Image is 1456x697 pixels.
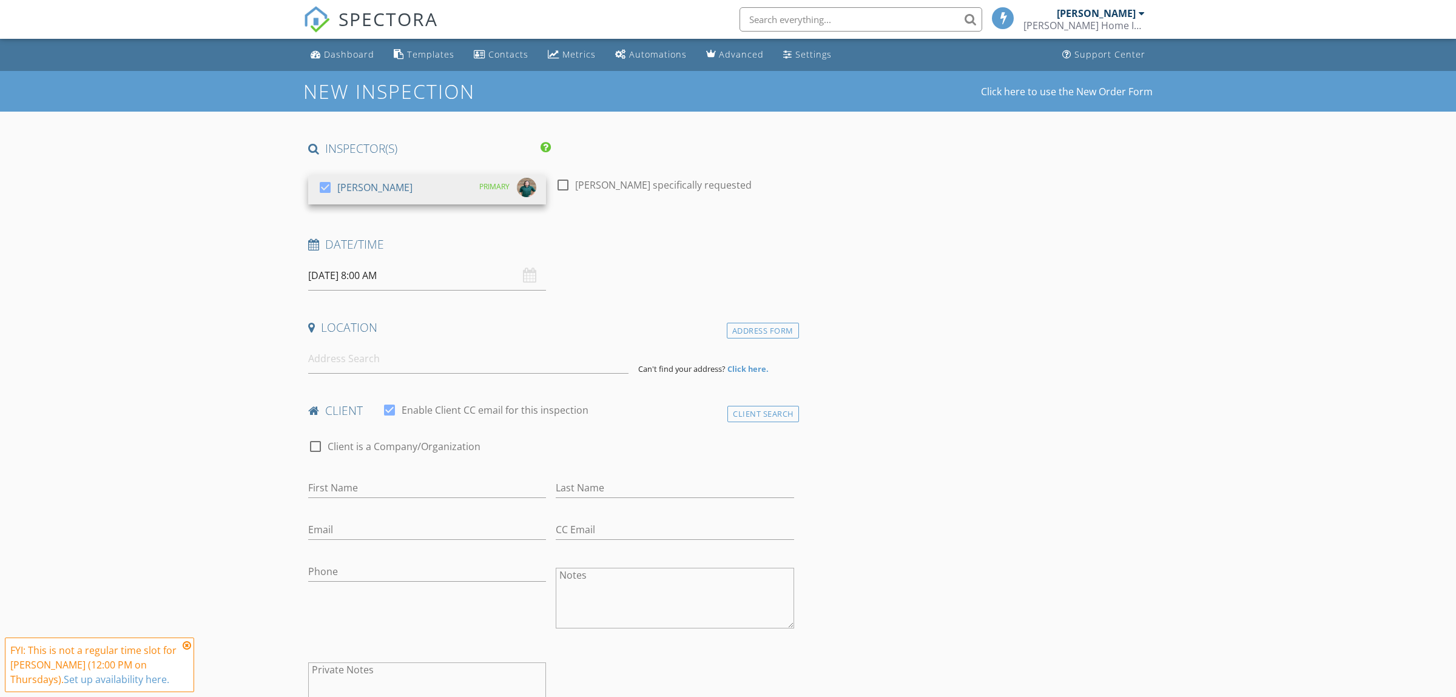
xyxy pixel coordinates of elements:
input: Address Search [308,344,629,374]
a: Automations (Basic) [610,44,692,66]
a: SPECTORA [303,16,438,42]
div: Automations [629,49,687,60]
label: Client is a Company/Organization [328,440,480,453]
h4: client [308,403,794,419]
a: Advanced [701,44,769,66]
a: Templates [389,44,459,66]
strong: Click here. [727,363,769,374]
a: Settings [778,44,837,66]
span: SPECTORA [339,6,438,32]
h4: INSPECTOR(S) [308,141,551,157]
div: Contacts [488,49,528,60]
div: PRIMARY [479,178,510,196]
a: Set up availability here. [64,673,169,686]
label: [PERSON_NAME] specifically requested [575,179,752,191]
label: Enable Client CC email for this inspection [402,404,588,416]
div: [PERSON_NAME] [1057,7,1136,19]
input: Select date [308,261,546,291]
a: Metrics [543,44,601,66]
div: [PERSON_NAME] [337,178,413,197]
div: Metrics [562,49,596,60]
input: Search everything... [740,7,982,32]
span: Can't find your address? [638,363,726,374]
img: The Best Home Inspection Software - Spectora [303,6,330,33]
a: Support Center [1057,44,1150,66]
div: Templates [407,49,454,60]
div: Address Form [727,323,799,339]
a: Contacts [469,44,533,66]
div: Client Search [727,406,799,422]
div: FYI: This is not a regular time slot for [PERSON_NAME] (12:00 PM on Thursdays). [10,643,179,687]
a: Dashboard [306,44,379,66]
h4: Location [308,320,794,335]
img: me.jpg [517,178,536,197]
div: Advanced [719,49,764,60]
a: Click here to use the New Order Form [981,87,1153,96]
div: Support Center [1074,49,1145,60]
div: Marney's Home Inspections, LLC [1023,19,1145,32]
div: Settings [795,49,832,60]
h4: Date/Time [308,237,794,252]
h1: New Inspection [303,81,572,102]
div: Dashboard [324,49,374,60]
